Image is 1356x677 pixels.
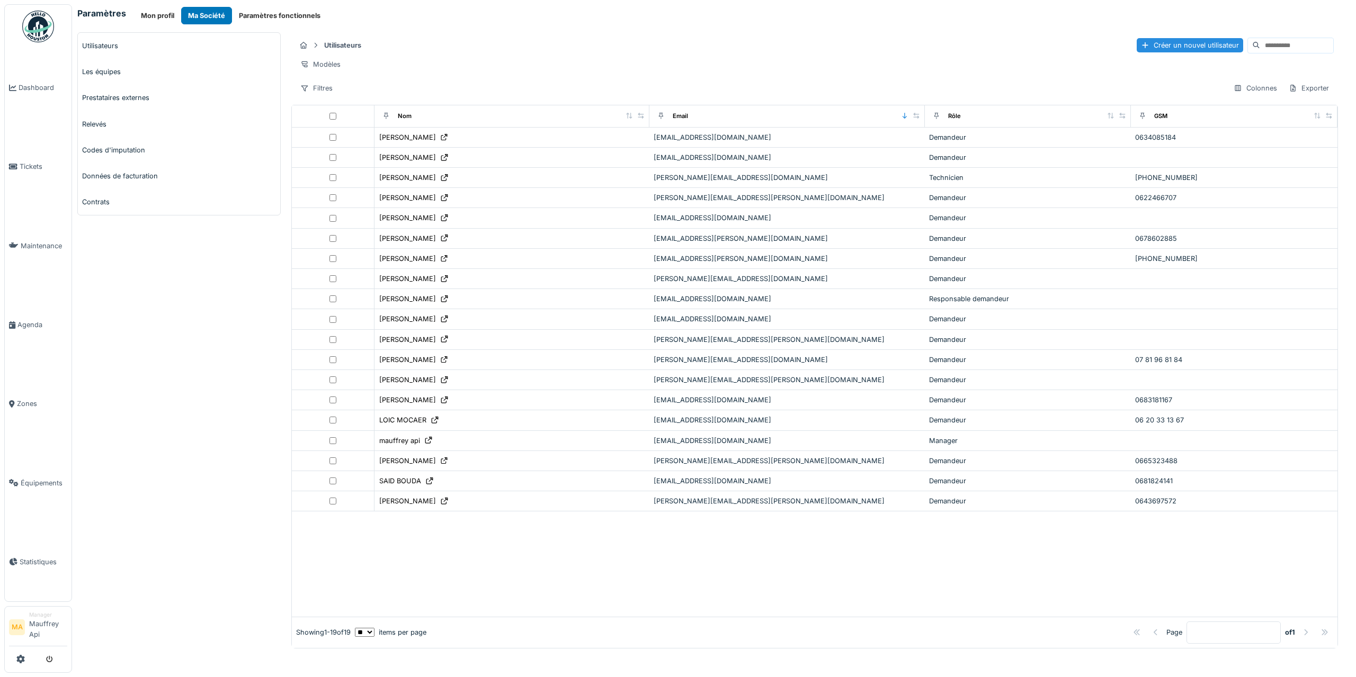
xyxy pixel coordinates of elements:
[654,152,920,163] div: [EMAIL_ADDRESS][DOMAIN_NAME]
[20,557,67,567] span: Statistiques
[654,375,920,385] div: [PERSON_NAME][EMAIL_ADDRESS][PERSON_NAME][DOMAIN_NAME]
[654,436,920,446] div: [EMAIL_ADDRESS][DOMAIN_NAME]
[929,213,1127,223] div: Demandeur
[654,213,920,223] div: [EMAIL_ADDRESS][DOMAIN_NAME]
[78,85,280,111] a: Prestataires externes
[929,193,1127,203] div: Demandeur
[1229,80,1282,96] div: Colonnes
[654,233,920,243] div: [EMAIL_ADDRESS][PERSON_NAME][DOMAIN_NAME]
[929,173,1127,183] div: Technicien
[929,496,1127,506] div: Demandeur
[78,59,280,85] a: Les équipes
[1135,456,1333,466] div: 0665323488
[654,395,920,405] div: [EMAIL_ADDRESS][DOMAIN_NAME]
[21,478,67,488] span: Équipements
[379,395,436,405] div: [PERSON_NAME]
[1135,476,1333,486] div: 0681824141
[379,355,436,365] div: [PERSON_NAME]
[1135,233,1333,243] div: 0678602885
[9,611,67,646] a: MA ManagerMauffrey Api
[654,496,920,506] div: [PERSON_NAME][EMAIL_ADDRESS][PERSON_NAME][DOMAIN_NAME]
[379,476,421,486] div: SAID BOUDA
[929,294,1127,304] div: Responsable demandeur
[379,274,436,284] div: [PERSON_NAME]
[232,7,327,24] button: Paramètres fonctionnels
[379,496,436,506] div: [PERSON_NAME]
[181,7,232,24] a: Ma Société
[654,294,920,304] div: [EMAIL_ADDRESS][DOMAIN_NAME]
[929,395,1127,405] div: Demandeur
[379,294,436,304] div: [PERSON_NAME]
[78,189,280,215] a: Contrats
[654,456,920,466] div: [PERSON_NAME][EMAIL_ADDRESS][PERSON_NAME][DOMAIN_NAME]
[19,83,67,93] span: Dashboard
[654,314,920,324] div: [EMAIL_ADDRESS][DOMAIN_NAME]
[379,436,420,446] div: mauffrey api
[1135,395,1333,405] div: 0683181167
[296,80,337,96] div: Filtres
[78,137,280,163] a: Codes d'imputation
[1154,112,1167,121] div: GSM
[5,48,72,127] a: Dashboard
[929,375,1127,385] div: Demandeur
[654,415,920,425] div: [EMAIL_ADDRESS][DOMAIN_NAME]
[929,314,1127,324] div: Demandeur
[654,193,920,203] div: [PERSON_NAME][EMAIL_ADDRESS][PERSON_NAME][DOMAIN_NAME]
[134,7,181,24] button: Mon profil
[929,415,1127,425] div: Demandeur
[654,355,920,365] div: [PERSON_NAME][EMAIL_ADDRESS][DOMAIN_NAME]
[379,193,436,203] div: [PERSON_NAME]
[1285,627,1295,637] strong: of 1
[929,355,1127,365] div: Demandeur
[654,476,920,486] div: [EMAIL_ADDRESS][DOMAIN_NAME]
[29,611,67,619] div: Manager
[1135,173,1333,183] div: [PHONE_NUMBER]
[379,132,436,142] div: [PERSON_NAME]
[379,335,436,345] div: [PERSON_NAME]
[654,274,920,284] div: [PERSON_NAME][EMAIL_ADDRESS][DOMAIN_NAME]
[5,443,72,522] a: Équipements
[1137,38,1243,52] div: Créer un nouvel utilisateur
[929,476,1127,486] div: Demandeur
[379,233,436,243] div: [PERSON_NAME]
[929,274,1127,284] div: Demandeur
[9,619,25,635] li: MA
[673,112,688,121] div: Email
[929,254,1127,264] div: Demandeur
[22,11,54,42] img: Badge_color-CXgf-gQk.svg
[929,233,1127,243] div: Demandeur
[21,241,67,251] span: Maintenance
[654,254,920,264] div: [EMAIL_ADDRESS][PERSON_NAME][DOMAIN_NAME]
[78,33,280,59] a: Utilisateurs
[379,314,436,324] div: [PERSON_NAME]
[654,335,920,345] div: [PERSON_NAME][EMAIL_ADDRESS][PERSON_NAME][DOMAIN_NAME]
[78,111,280,137] a: Relevés
[296,627,351,637] div: Showing 1 - 19 of 19
[320,40,365,50] strong: Utilisateurs
[929,456,1127,466] div: Demandeur
[77,8,126,19] h6: Paramètres
[379,213,436,223] div: [PERSON_NAME]
[379,415,426,425] div: LOIC MOCAER
[929,436,1127,446] div: Manager
[379,375,436,385] div: [PERSON_NAME]
[379,456,436,466] div: [PERSON_NAME]
[398,112,412,121] div: Nom
[1135,254,1333,264] div: [PHONE_NUMBER]
[1135,496,1333,506] div: 0643697572
[929,335,1127,345] div: Demandeur
[379,254,436,264] div: [PERSON_NAME]
[5,206,72,285] a: Maintenance
[1135,193,1333,203] div: 0622466707
[5,285,72,364] a: Agenda
[5,522,72,601] a: Statistiques
[379,152,436,163] div: [PERSON_NAME]
[17,399,67,409] span: Zones
[1135,355,1333,365] div: 07 81 96 81 84
[17,320,67,330] span: Agenda
[379,173,436,183] div: [PERSON_NAME]
[1284,80,1334,96] div: Exporter
[1135,415,1333,425] div: 06 20 33 13 67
